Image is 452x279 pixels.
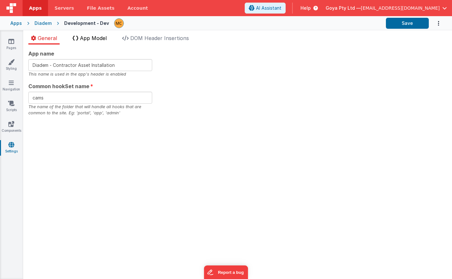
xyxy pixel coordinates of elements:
[34,20,52,26] div: Diadem
[29,5,42,11] span: Apps
[28,104,152,116] div: The name of the folder that will handle all hooks that are common to the site. Eg: 'portal', 'app...
[245,3,286,14] button: AI Assistant
[300,5,311,11] span: Help
[429,17,442,30] button: Options
[28,50,54,57] span: App name
[54,5,74,11] span: Servers
[386,18,429,29] button: Save
[80,35,107,41] span: App Model
[64,20,109,26] div: Development - Dev
[28,71,152,77] div: This name is used in the app's header is enabled
[114,19,123,28] img: 2ec86918046437f0cd8131afe13a7e47
[130,35,189,41] span: DOM Header Insertions
[204,265,248,279] iframe: Marker.io feedback button
[28,82,89,90] span: Common hookSet name
[361,5,440,11] span: [EMAIL_ADDRESS][DOMAIN_NAME]
[326,5,361,11] span: Goya Pty Ltd —
[10,20,22,26] div: Apps
[87,5,115,11] span: File Assets
[256,5,281,11] span: AI Assistant
[326,5,447,11] button: Goya Pty Ltd — [EMAIL_ADDRESS][DOMAIN_NAME]
[38,35,57,41] span: General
